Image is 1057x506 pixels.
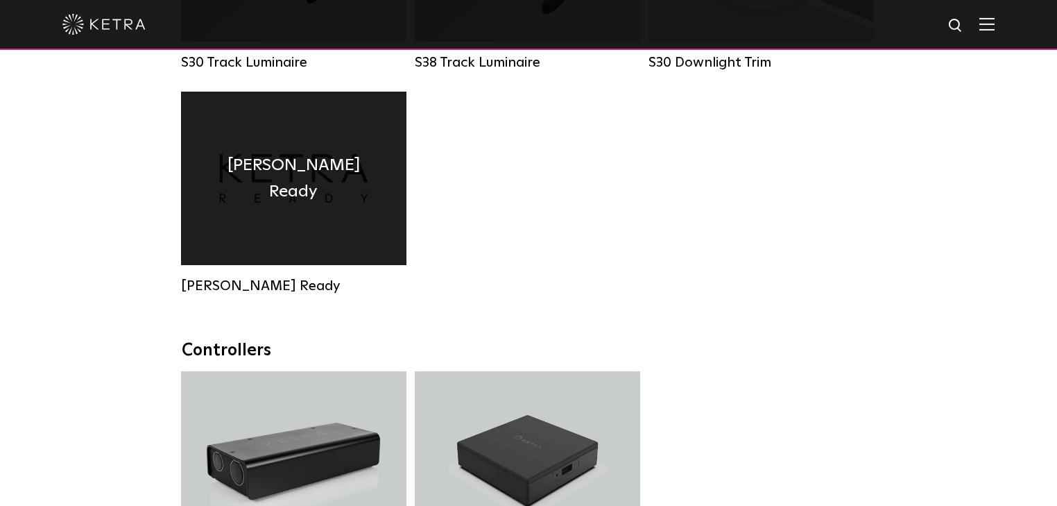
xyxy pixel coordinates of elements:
div: S30 Track Luminaire [181,54,406,71]
img: Hamburger%20Nav.svg [979,17,995,31]
img: search icon [947,17,965,35]
div: S30 Downlight Trim [648,54,874,71]
div: Controllers [182,341,875,361]
div: [PERSON_NAME] Ready [181,278,406,294]
h4: [PERSON_NAME] Ready [202,152,386,205]
div: S38 Track Luminaire [415,54,640,71]
a: [PERSON_NAME] Ready [PERSON_NAME] Ready [181,92,406,294]
img: ketra-logo-2019-white [62,14,146,35]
